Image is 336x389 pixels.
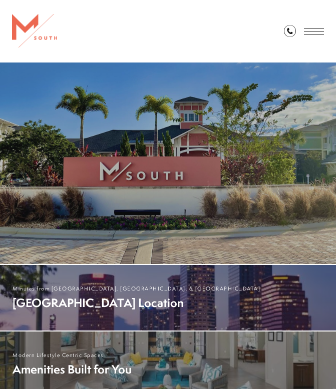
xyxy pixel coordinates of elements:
[13,361,132,377] span: Amenities Built for You
[13,285,260,292] span: Minutes from [GEOGRAPHIC_DATA], [GEOGRAPHIC_DATA], & [GEOGRAPHIC_DATA]
[13,294,260,310] span: [GEOGRAPHIC_DATA] Location
[13,351,132,358] span: Modern Lifestyle Centric Spaces
[304,28,324,34] button: Open Menu
[284,25,296,38] a: Call Us at 813-570-8014
[12,14,57,47] img: MSouth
